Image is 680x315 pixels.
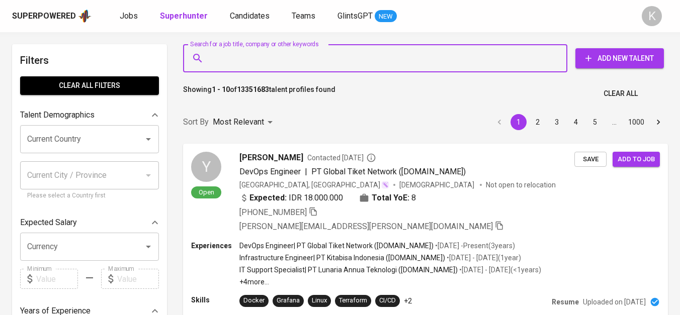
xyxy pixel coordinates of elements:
button: Add to job [613,152,660,167]
p: Resume [552,297,579,307]
span: Clear All [604,87,638,100]
button: Open [141,240,155,254]
svg: By Batam recruiter [366,153,376,163]
a: GlintsGPT NEW [337,10,397,23]
span: Teams [292,11,315,21]
span: Add to job [618,154,655,165]
div: CI/CD [379,296,396,305]
div: … [606,117,622,127]
p: Showing of talent profiles found [183,84,335,103]
p: • [DATE] - [DATE] ( <1 years ) [458,265,541,275]
button: Clear All [600,84,642,103]
button: Open [141,132,155,146]
div: Most Relevant [213,113,276,132]
p: Not open to relocation [486,180,556,190]
span: NEW [375,12,397,22]
div: [GEOGRAPHIC_DATA], [GEOGRAPHIC_DATA] [239,180,389,190]
span: [PHONE_NUMBER] [239,207,307,217]
p: Skills [191,295,239,305]
span: Contacted [DATE] [307,153,376,163]
a: Superpoweredapp logo [12,9,92,24]
p: DevOps Engineer | PT Global Tiket Network ([DOMAIN_NAME]) [239,241,434,251]
p: Most Relevant [213,116,264,128]
div: Expected Salary [20,213,159,233]
div: Terraform [339,296,367,305]
button: Save [574,152,607,167]
div: Talent Demographics [20,105,159,125]
p: Uploaded on [DATE] [583,297,646,307]
span: PT Global Tiket Network ([DOMAIN_NAME]) [311,167,466,176]
div: Linux [312,296,327,305]
img: app logo [78,9,92,24]
a: Jobs [120,10,140,23]
a: Candidates [230,10,272,23]
span: Jobs [120,11,138,21]
input: Value [36,269,78,289]
p: IT Support Specialist | PT Lunaria Annua Teknologi ([DOMAIN_NAME]) [239,265,458,275]
p: Please select a Country first [27,191,152,201]
span: GlintsGPT [337,11,373,21]
button: Go to page 5 [587,114,603,130]
button: page 1 [511,114,527,130]
p: Infrastructure Engineer | PT Kitabisa Indonesia ([DOMAIN_NAME]) [239,253,445,263]
span: Candidates [230,11,270,21]
button: Go to page 4 [568,114,584,130]
p: • [DATE] - Present ( 3 years ) [434,241,515,251]
p: Sort By [183,116,209,128]
h6: Filters [20,52,159,68]
span: Clear All filters [28,79,151,92]
p: Experiences [191,241,239,251]
span: [DEMOGRAPHIC_DATA] [399,180,476,190]
b: 1 - 10 [212,85,230,93]
span: Add New Talent [583,52,656,65]
button: Go to page 1000 [625,114,647,130]
div: Superpowered [12,11,76,22]
button: Add New Talent [575,48,664,68]
span: [PERSON_NAME] [239,152,303,164]
button: Go to next page [650,114,666,130]
p: Expected Salary [20,217,77,229]
p: • [DATE] - [DATE] ( 1 year ) [445,253,521,263]
span: [PERSON_NAME][EMAIL_ADDRESS][PERSON_NAME][DOMAIN_NAME] [239,222,493,231]
b: Expected: [249,192,287,204]
button: Go to page 2 [530,114,546,130]
button: Go to page 3 [549,114,565,130]
a: Teams [292,10,317,23]
span: DevOps Engineer [239,167,301,176]
div: Docker [243,296,265,305]
img: magic_wand.svg [381,181,389,189]
nav: pagination navigation [490,114,668,130]
div: K [642,6,662,26]
div: Grafana [277,296,300,305]
div: IDR 18.000.000 [239,192,343,204]
p: +2 [404,296,412,306]
p: Talent Demographics [20,109,95,121]
b: Superhunter [160,11,208,21]
button: Clear All filters [20,76,159,95]
input: Value [117,269,159,289]
div: Y [191,152,221,182]
a: Superhunter [160,10,210,23]
p: +4 more ... [239,277,541,287]
b: 13351683 [237,85,269,93]
span: | [305,166,307,178]
span: 8 [411,192,416,204]
span: Save [579,154,602,165]
b: Total YoE: [372,192,409,204]
span: Open [195,188,218,196]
